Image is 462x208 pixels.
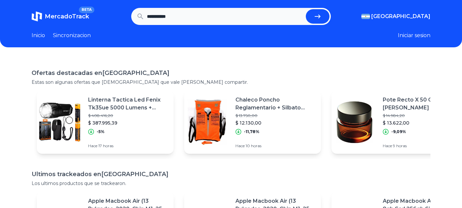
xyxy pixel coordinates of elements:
[235,120,316,126] p: $ 12.130,00
[32,180,430,187] p: Los ultimos productos que se trackearon.
[361,12,430,20] button: [GEOGRAPHIC_DATA]
[88,113,168,118] p: $ 408.416,20
[184,91,321,154] a: Featured imageChaleco Poncho Reglamentario + Silbato Náutico$ 13.750,00$ 12.130,00-11,78%Hace 10 ...
[37,91,174,154] a: Featured imageLinterna Tactica Led Fenix Tk35ue 5000 Lumens + Baterias X2$ 408.416,20$ 387.995,39...
[391,129,406,134] p: -9,09%
[45,13,89,20] span: MercadoTrack
[53,32,91,39] a: Sincronizacion
[88,120,168,126] p: $ 387.995,39
[32,68,430,78] h1: Ofertas destacadas en [GEOGRAPHIC_DATA]
[235,113,316,118] p: $ 13.750,00
[244,129,259,134] p: -11,78%
[32,170,430,179] h1: Ultimos trackeados en [GEOGRAPHIC_DATA]
[371,12,430,20] span: [GEOGRAPHIC_DATA]
[398,32,430,39] button: Iniciar sesion
[32,11,42,22] img: MercadoTrack
[235,96,316,112] p: Chaleco Poncho Reglamentario + Silbato Náutico
[88,143,168,149] p: Hace 17 horas
[32,32,45,39] a: Inicio
[361,14,370,19] img: Argentina
[184,99,230,145] img: Featured image
[331,99,377,145] img: Featured image
[32,11,89,22] a: MercadoTrackBETA
[88,96,168,112] p: Linterna Tactica Led Fenix Tk35ue 5000 Lumens + Baterias X2
[97,129,105,134] p: -5%
[79,7,94,13] span: BETA
[32,79,430,85] p: Estas son algunas ofertas que [DEMOGRAPHIC_DATA] que vale [PERSON_NAME] compartir.
[37,99,83,145] img: Featured image
[235,143,316,149] p: Hace 10 horas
